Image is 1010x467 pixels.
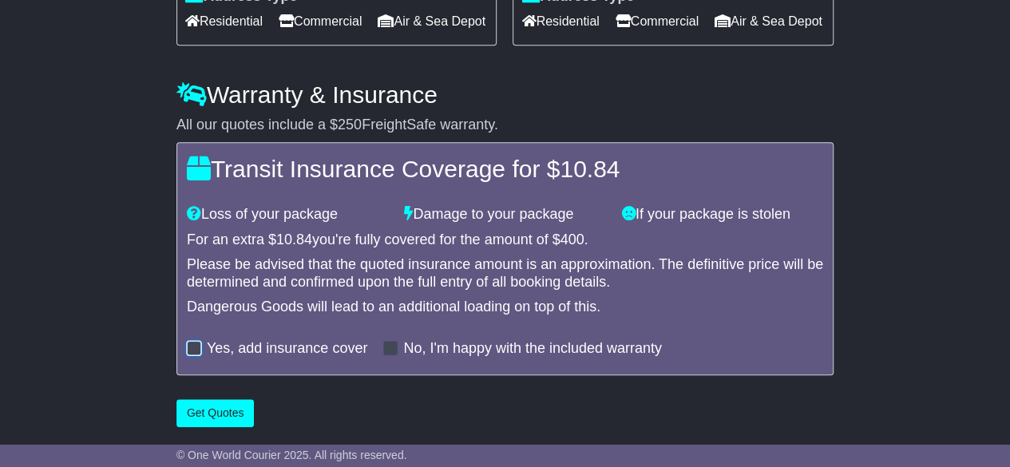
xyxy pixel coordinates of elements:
span: Air & Sea Depot [378,9,485,34]
div: Damage to your package [396,206,613,224]
span: Residential [185,9,263,34]
span: 10.84 [276,232,312,247]
h4: Transit Insurance Coverage for $ [187,156,823,182]
div: Dangerous Goods will lead to an additional loading on top of this. [187,299,823,316]
span: Residential [521,9,599,34]
span: 250 [338,117,362,133]
span: 400 [560,232,584,247]
label: No, I'm happy with the included warranty [403,340,662,358]
div: Loss of your package [179,206,396,224]
label: Yes, add insurance cover [207,340,367,358]
h4: Warranty & Insurance [176,81,834,108]
div: Please be advised that the quoted insurance amount is an approximation. The definitive price will... [187,256,823,291]
span: Air & Sea Depot [715,9,822,34]
span: Commercial [279,9,362,34]
span: © One World Courier 2025. All rights reserved. [176,449,407,461]
div: For an extra $ you're fully covered for the amount of $ . [187,232,823,249]
span: Commercial [616,9,699,34]
button: Get Quotes [176,399,255,427]
div: All our quotes include a $ FreightSafe warranty. [176,117,834,134]
span: 10.84 [560,156,620,182]
div: If your package is stolen [614,206,831,224]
